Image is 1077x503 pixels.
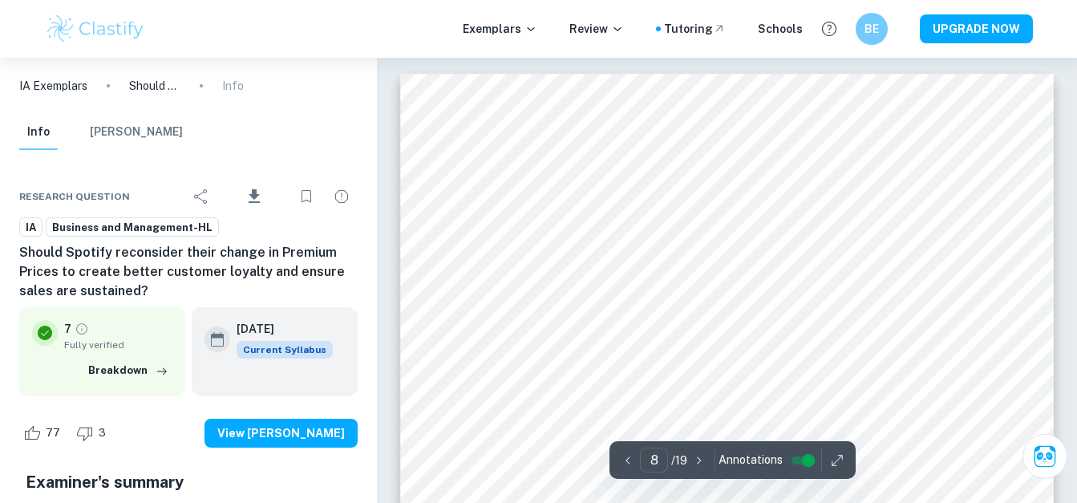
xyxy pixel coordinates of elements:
button: View [PERSON_NAME] [204,419,358,448]
span: 3 [90,425,115,441]
span: 77 [37,425,69,441]
p: / 19 [671,452,687,469]
p: Should Spotify reconsider their change in Premium Prices to create better customer loyalty and en... [129,77,180,95]
span: Business and Management-HL [47,220,218,236]
h6: Should Spotify reconsider their change in Premium Prices to create better customer loyalty and en... [19,243,358,301]
button: Breakdown [84,359,172,383]
button: UPGRADE NOW [920,14,1033,43]
a: Tutoring [664,20,726,38]
p: Exemplars [463,20,537,38]
p: 7 [64,320,71,338]
span: Current Syllabus [237,341,333,359]
div: Dislike [72,420,115,446]
div: Like [19,420,69,446]
p: Info [222,77,244,95]
button: Help and Feedback [816,15,843,43]
a: Business and Management-HL [46,217,219,237]
div: Download [221,176,287,217]
div: Report issue [326,181,358,213]
h6: BE [862,20,881,38]
button: BE [856,13,888,45]
p: Review [569,20,624,38]
div: Bookmark [290,181,322,213]
button: Ask Clai [1022,434,1067,479]
h5: Examiner's summary [26,470,351,494]
a: Schools [758,20,803,38]
span: Fully verified [64,338,172,352]
div: This exemplar is based on the current syllabus. Feel free to refer to it for inspiration/ideas wh... [237,341,333,359]
button: [PERSON_NAME] [90,115,183,150]
span: Research question [19,189,130,204]
button: Info [19,115,58,150]
div: Share [185,181,217,213]
span: Annotations [719,452,783,469]
h6: [DATE] [237,320,320,338]
a: Grade fully verified [75,322,89,336]
span: IA [20,220,42,236]
a: IA [19,217,43,237]
img: Clastify logo [45,13,147,45]
a: IA Exemplars [19,77,87,95]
